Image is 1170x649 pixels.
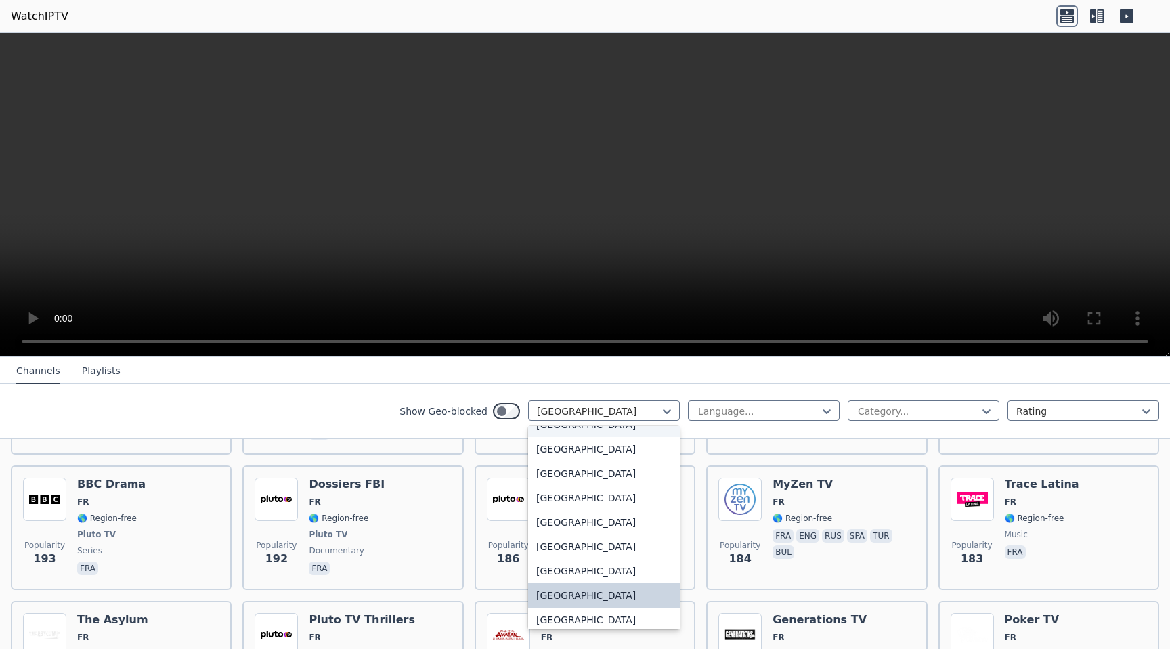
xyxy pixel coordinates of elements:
[24,540,65,551] span: Popularity
[309,632,320,643] span: FR
[309,497,320,507] span: FR
[77,513,137,524] span: 🌎 Region-free
[1005,513,1064,524] span: 🌎 Region-free
[265,551,288,567] span: 192
[720,540,760,551] span: Popularity
[309,478,385,491] h6: Dossiers FBI
[773,613,867,627] h6: Generations TV
[528,510,680,535] div: [GEOGRAPHIC_DATA]
[822,529,844,543] p: rus
[729,551,751,567] span: 184
[541,632,552,643] span: FR
[256,540,297,551] span: Popularity
[1005,545,1026,559] p: fra
[773,545,794,559] p: bul
[773,497,784,507] span: FR
[255,478,298,521] img: Dossiers FBI
[77,562,98,575] p: fra
[528,461,680,486] div: [GEOGRAPHIC_DATA]
[1005,529,1028,540] span: music
[528,486,680,510] div: [GEOGRAPHIC_DATA]
[487,478,530,521] img: Juste pour Rire
[796,529,819,543] p: eng
[497,551,519,567] span: 186
[309,545,364,556] span: documentary
[951,478,994,521] img: Trace Latina
[33,551,56,567] span: 193
[1005,497,1016,507] span: FR
[870,529,892,543] p: tur
[77,497,89,507] span: FR
[528,437,680,461] div: [GEOGRAPHIC_DATA]
[77,529,116,540] span: Pluto TV
[309,613,415,627] h6: Pluto TV Thrillers
[961,551,983,567] span: 183
[952,540,993,551] span: Popularity
[773,529,794,543] p: fra
[718,478,762,521] img: MyZen TV
[847,529,867,543] p: spa
[77,545,102,556] span: series
[528,583,680,608] div: [GEOGRAPHIC_DATA]
[77,632,89,643] span: FR
[1005,632,1016,643] span: FR
[309,529,347,540] span: Pluto TV
[773,632,784,643] span: FR
[488,540,529,551] span: Popularity
[11,8,68,24] a: WatchIPTV
[309,562,330,575] p: fra
[309,513,368,524] span: 🌎 Region-free
[773,513,832,524] span: 🌎 Region-free
[77,478,146,491] h6: BBC Drama
[23,478,66,521] img: BBC Drama
[528,535,680,559] div: [GEOGRAPHIC_DATA]
[773,478,915,491] h6: MyZen TV
[399,404,487,418] label: Show Geo-blocked
[16,358,60,384] button: Channels
[77,613,148,627] h6: The Asylum
[528,608,680,632] div: [GEOGRAPHIC_DATA]
[82,358,121,384] button: Playlists
[1005,478,1079,491] h6: Trace Latina
[528,559,680,583] div: [GEOGRAPHIC_DATA]
[1005,613,1064,627] h6: Poker TV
